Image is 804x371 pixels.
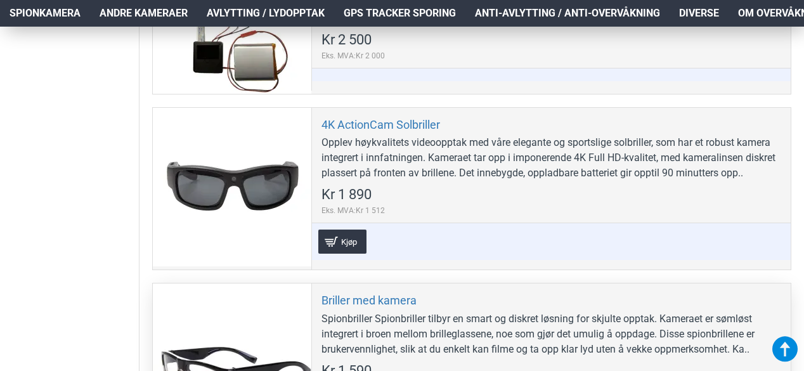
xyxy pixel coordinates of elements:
span: Eks. MVA:Kr 2 000 [321,50,385,62]
span: GPS Tracker Sporing [344,6,456,21]
a: Briller med kamera [321,293,417,308]
span: Kjøp [338,238,360,246]
span: Kr 2 500 [321,33,372,47]
span: Avlytting / Lydopptak [207,6,325,21]
span: Kr 1 890 [321,188,372,202]
span: Diverse [679,6,719,21]
span: Anti-avlytting / Anti-overvåkning [475,6,660,21]
span: Spionkamera [10,6,81,21]
a: 4K ActionCam Solbriller [321,117,440,132]
a: 4K ActionCam Solbriller 4K ActionCam Solbriller [153,108,311,266]
span: Eks. MVA:Kr 1 512 [321,205,385,216]
div: Spionbriller Spionbriller tilbyr en smart og diskret løsning for skjulte opptak. Kameraet er søml... [321,311,781,357]
span: Andre kameraer [100,6,188,21]
div: Opplev høykvalitets videoopptak med våre elegante og sportslige solbriller, som har et robust kam... [321,135,781,181]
